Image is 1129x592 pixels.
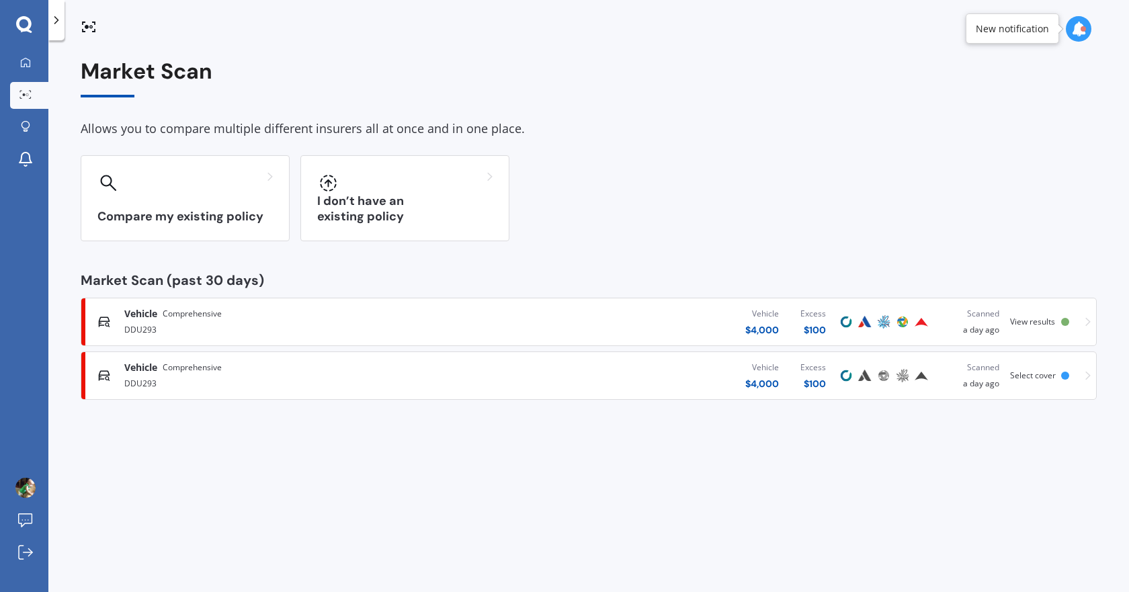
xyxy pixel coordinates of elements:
div: Vehicle [745,307,779,321]
img: Protecta [876,368,892,384]
span: View results [1010,316,1055,327]
img: Provident [913,314,929,330]
div: Excess [800,361,826,374]
div: $ 4,000 [745,323,779,337]
img: Autosure [857,314,873,330]
span: Vehicle [124,307,157,321]
a: VehicleComprehensiveDDU293Vehicle$4,000Excess$100CoveAutosureProtectaAMPProvidentScanneda day ago... [81,351,1097,400]
div: Vehicle [745,361,779,374]
div: Excess [800,307,826,321]
span: Comprehensive [163,307,222,321]
span: Select cover [1010,370,1056,381]
img: Provident [913,368,929,384]
div: New notification [976,22,1049,36]
img: ACg8ocJtiSTE45mIoksXogNGiT9nmrkyuBCxKW8aRtZyyB9m898Gr7aT=s96-c [15,478,36,498]
div: $ 4,000 [745,377,779,390]
div: $ 100 [800,377,826,390]
div: Market Scan (past 30 days) [81,273,1097,287]
img: AMP [876,314,892,330]
div: a day ago [942,307,999,337]
img: Cove [838,314,854,330]
div: Scanned [942,361,999,374]
img: AMP [894,368,911,384]
span: Comprehensive [163,361,222,374]
a: VehicleComprehensiveDDU293Vehicle$4,000Excess$100CoveAutosureAMPProtectaProvidentScanneda day ago... [81,298,1097,346]
img: Cove [838,368,854,384]
div: Market Scan [81,59,1097,97]
div: DDU293 [124,321,467,337]
div: DDU293 [124,374,467,390]
div: Allows you to compare multiple different insurers all at once and in one place. [81,119,1097,139]
div: $ 100 [800,323,826,337]
div: a day ago [942,361,999,390]
img: Autosure [857,368,873,384]
span: Vehicle [124,361,157,374]
h3: Compare my existing policy [97,209,273,224]
h3: I don’t have an existing policy [317,194,493,224]
img: Protecta [894,314,911,330]
div: Scanned [942,307,999,321]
